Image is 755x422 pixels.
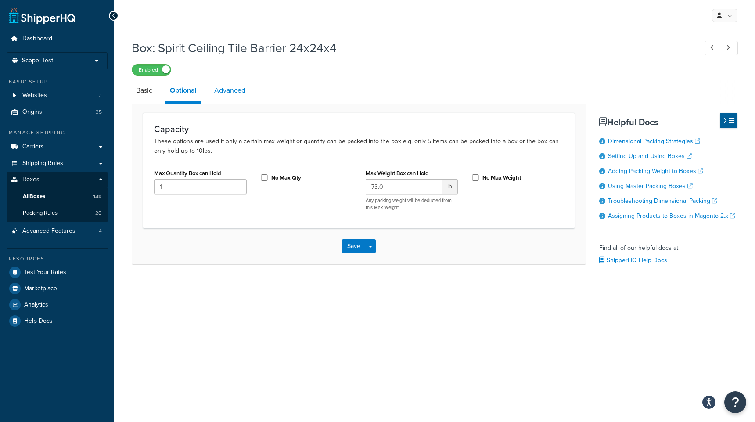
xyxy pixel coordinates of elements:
h3: Helpful Docs [599,117,737,127]
span: Marketplace [24,285,57,292]
div: Find all of our helpful docs at: [599,235,737,267]
a: Boxes [7,172,108,188]
span: 3 [99,92,102,99]
span: Dashboard [22,35,52,43]
a: Adding Packing Weight to Boxes [608,166,703,176]
a: Dimensional Packing Strategies [608,137,700,146]
h3: Capacity [154,124,564,134]
span: Scope: Test [22,57,53,65]
span: Test Your Rates [24,269,66,276]
span: 28 [95,209,101,217]
span: Carriers [22,143,44,151]
a: Optional [165,80,201,104]
a: Setting Up and Using Boxes [608,151,692,161]
a: ShipperHQ Help Docs [599,256,667,265]
a: Marketplace [7,281,108,296]
span: Websites [22,92,47,99]
a: Next Record [721,41,738,55]
a: Shipping Rules [7,155,108,172]
a: Previous Record [705,41,722,55]
button: Hide Help Docs [720,113,737,128]
a: Basic [132,80,157,101]
a: Analytics [7,297,108,313]
span: Boxes [22,176,40,184]
a: Assigning Products to Boxes in Magento 2.x [608,211,735,220]
label: Max Weight Box can Hold [366,170,429,177]
span: All Boxes [23,193,45,200]
label: Max Quantity Box can Hold [154,170,221,177]
h1: Box: Spirit Ceiling Tile Barrier 24x24x4 [132,40,688,57]
a: Websites3 [7,87,108,104]
a: Test Your Rates [7,264,108,280]
span: 4 [99,227,102,235]
button: Save [342,239,366,253]
label: Enabled [132,65,171,75]
button: Open Resource Center [724,391,746,413]
a: Carriers [7,139,108,155]
span: Analytics [24,301,48,309]
span: Origins [22,108,42,116]
div: Resources [7,255,108,263]
span: 35 [96,108,102,116]
span: 135 [93,193,101,200]
a: AllBoxes135 [7,188,108,205]
li: Advanced Features [7,223,108,239]
a: Packing Rules28 [7,205,108,221]
div: Basic Setup [7,78,108,86]
span: lb [442,179,458,194]
div: Manage Shipping [7,129,108,137]
a: Dashboard [7,31,108,47]
a: Origins35 [7,104,108,120]
a: Advanced [210,80,250,101]
p: These options are used if only a certain max weight or quantity can be packed into the box e.g. o... [154,137,564,156]
li: Packing Rules [7,205,108,221]
li: Origins [7,104,108,120]
li: Websites [7,87,108,104]
a: Advanced Features4 [7,223,108,239]
a: Help Docs [7,313,108,329]
span: Help Docs [24,317,53,325]
p: Any packing weight will be deducted from this Max Weight [366,197,458,211]
span: Shipping Rules [22,160,63,167]
label: No Max Qty [271,174,301,182]
a: Troubleshooting Dimensional Packing [608,196,717,206]
span: Packing Rules [23,209,58,217]
span: Advanced Features [22,227,75,235]
li: Boxes [7,172,108,222]
label: No Max Weight [482,174,521,182]
a: Using Master Packing Boxes [608,181,693,191]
